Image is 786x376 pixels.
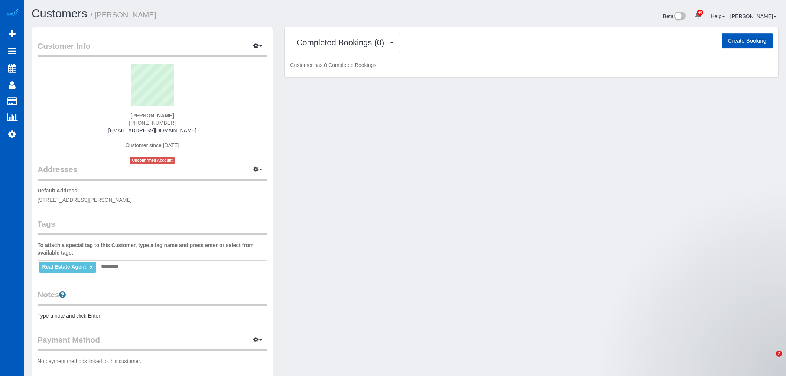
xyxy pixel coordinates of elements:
[90,264,93,270] a: ×
[130,157,175,163] span: Unconfirmed Account
[129,120,176,126] span: [PHONE_NUMBER]
[130,113,174,119] strong: [PERSON_NAME]
[296,38,388,47] span: Completed Bookings (0)
[38,242,267,256] label: To attach a special tag to this Customer, type a tag name and press enter or select from availabl...
[761,351,779,369] iframe: Intercom live chat
[722,33,773,49] button: Create Booking
[38,312,267,320] pre: Type a note and click Enter
[290,33,400,52] button: Completed Bookings (0)
[42,264,86,270] span: Real Estate Agent
[711,13,725,19] a: Help
[38,187,79,194] label: Default Address:
[730,13,777,19] a: [PERSON_NAME]
[32,7,87,20] a: Customers
[697,10,703,16] span: 40
[91,11,156,19] small: / [PERSON_NAME]
[4,7,19,18] img: Automaid Logo
[776,351,782,357] span: 7
[38,357,267,365] p: No payment methods linked to this customer.
[691,7,705,24] a: 40
[290,61,773,69] p: Customer has 0 Completed Bookings
[38,334,267,351] legend: Payment Method
[673,12,686,22] img: New interface
[38,40,267,57] legend: Customer Info
[663,13,686,19] a: Beta
[126,142,179,148] span: Customer since [DATE]
[38,197,132,203] span: [STREET_ADDRESS][PERSON_NAME]
[108,127,196,133] a: [EMAIL_ADDRESS][DOMAIN_NAME]
[38,289,267,306] legend: Notes
[38,218,267,235] legend: Tags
